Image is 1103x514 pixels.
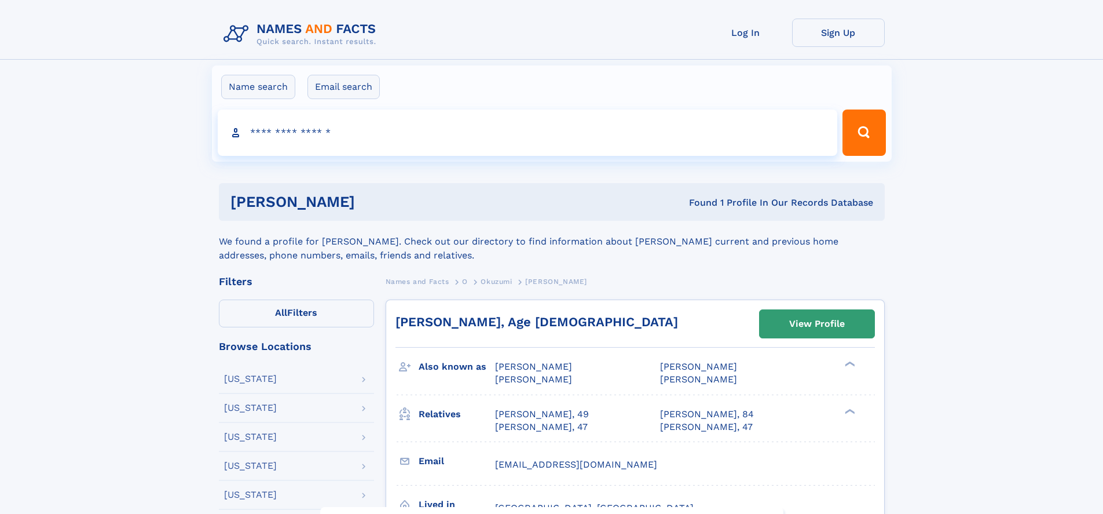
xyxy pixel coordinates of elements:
[307,75,380,99] label: Email search
[219,19,386,50] img: Logo Names and Facts
[218,110,838,156] input: search input
[522,196,873,209] div: Found 1 Profile In Our Records Database
[495,459,657,470] span: [EMAIL_ADDRESS][DOMAIN_NAME]
[760,310,874,338] a: View Profile
[525,278,587,286] span: [PERSON_NAME]
[219,221,885,263] div: We found a profile for [PERSON_NAME]. Check out our directory to find information about [PERSON_N...
[419,404,495,424] h3: Relatives
[419,357,495,377] h3: Also known as
[275,307,287,318] span: All
[395,315,678,329] a: [PERSON_NAME], Age [DEMOGRAPHIC_DATA]
[842,360,856,368] div: ❯
[221,75,295,99] label: Name search
[789,311,845,337] div: View Profile
[495,421,588,433] a: [PERSON_NAME], 47
[792,19,885,47] a: Sign Up
[699,19,792,47] a: Log In
[419,451,495,471] h3: Email
[842,110,885,156] button: Search Button
[660,421,753,433] a: [PERSON_NAME], 47
[842,407,856,415] div: ❯
[219,276,374,287] div: Filters
[224,461,277,471] div: [US_STATE]
[224,403,277,413] div: [US_STATE]
[462,274,468,289] a: O
[219,300,374,327] label: Filters
[495,408,589,421] a: [PERSON_NAME], 49
[219,341,374,352] div: Browse Locations
[495,361,572,372] span: [PERSON_NAME]
[481,278,512,286] span: Okuzumi
[660,374,737,385] span: [PERSON_NAME]
[462,278,468,286] span: O
[660,408,754,421] a: [PERSON_NAME], 84
[481,274,512,289] a: Okuzumi
[224,432,277,442] div: [US_STATE]
[230,195,522,209] h1: [PERSON_NAME]
[386,274,449,289] a: Names and Facts
[495,374,572,385] span: [PERSON_NAME]
[495,502,694,513] span: [GEOGRAPHIC_DATA], [GEOGRAPHIC_DATA]
[224,374,277,384] div: [US_STATE]
[224,490,277,500] div: [US_STATE]
[660,361,737,372] span: [PERSON_NAME]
